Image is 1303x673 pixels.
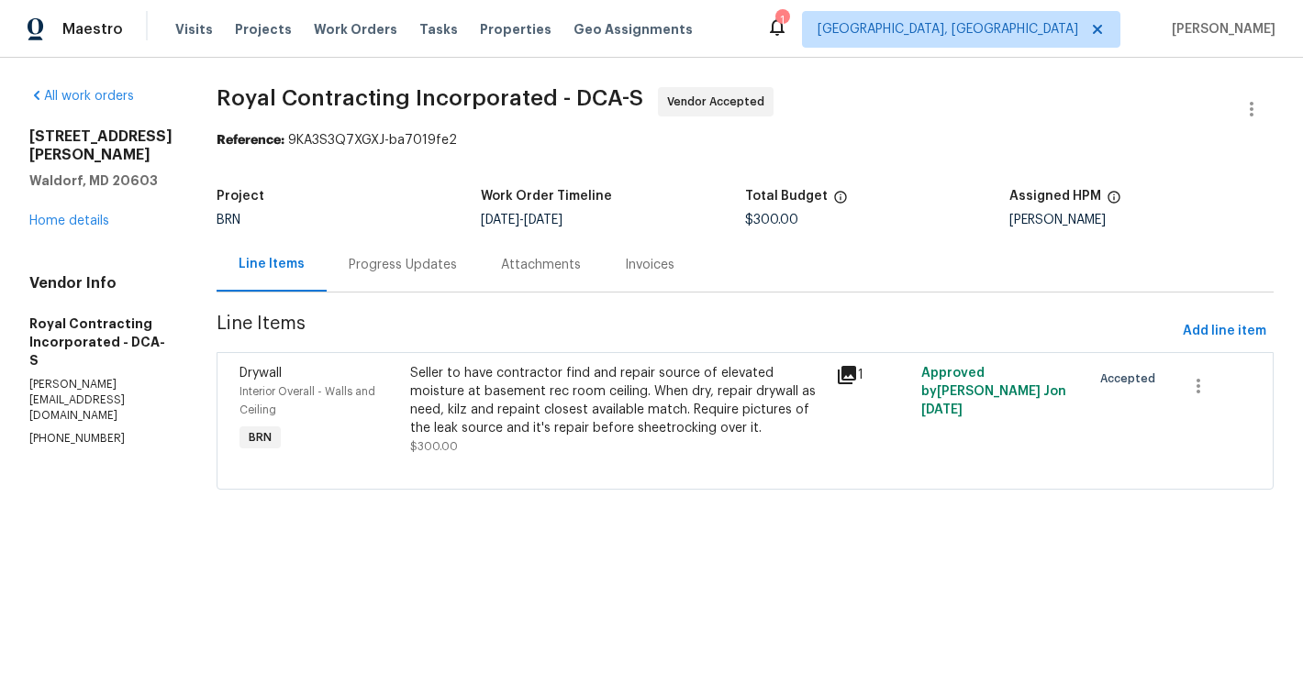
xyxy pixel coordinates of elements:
[239,386,375,415] span: Interior Overall - Walls and Ceiling
[217,131,1274,149] div: 9KA3S3Q7XGXJ-ba7019fe2
[314,20,397,39] span: Work Orders
[410,364,825,437] div: Seller to have contractor find and repair source of elevated moisture at basement rec room ceilin...
[235,20,292,39] span: Projects
[501,256,581,274] div: Attachments
[1175,314,1274,348] button: Add line item
[574,20,693,39] span: Geo Assignments
[419,23,458,36] span: Tasks
[217,314,1175,348] span: Line Items
[818,20,1078,39] span: [GEOGRAPHIC_DATA], [GEOGRAPHIC_DATA]
[217,87,643,109] span: Royal Contracting Incorporated - DCA-S
[921,403,963,416] span: [DATE]
[349,256,457,274] div: Progress Updates
[29,314,173,370] h5: Royal Contracting Incorporated - DCA-S
[1009,214,1274,226] div: [PERSON_NAME]
[481,214,562,226] span: -
[524,214,562,226] span: [DATE]
[1009,190,1101,203] h5: Assigned HPM
[217,190,264,203] h5: Project
[836,364,910,386] div: 1
[29,127,173,164] h2: [STREET_ADDRESS][PERSON_NAME]
[745,190,828,203] h5: Total Budget
[1100,370,1163,388] span: Accepted
[481,190,612,203] h5: Work Order Timeline
[833,190,848,214] span: The total cost of line items that have been proposed by Opendoor. This sum includes line items th...
[775,11,788,29] div: 1
[29,215,109,227] a: Home details
[921,367,1066,416] span: Approved by [PERSON_NAME] J on
[481,214,519,226] span: [DATE]
[29,377,173,424] p: [PERSON_NAME][EMAIL_ADDRESS][DOMAIN_NAME]
[29,171,173,190] h5: Waldorf, MD 20603
[241,428,279,447] span: BRN
[625,256,674,274] div: Invoices
[745,214,798,226] span: $300.00
[175,20,213,39] span: Visits
[217,214,240,226] span: BRN
[1164,20,1275,39] span: [PERSON_NAME]
[480,20,551,39] span: Properties
[410,441,458,452] span: $300.00
[239,255,305,273] div: Line Items
[667,93,772,111] span: Vendor Accepted
[29,431,173,447] p: [PHONE_NUMBER]
[29,274,173,292] h4: Vendor Info
[1183,320,1266,343] span: Add line item
[29,90,134,103] a: All work orders
[1107,190,1121,214] span: The hpm assigned to this work order.
[217,134,284,147] b: Reference:
[239,367,282,380] span: Drywall
[62,20,123,39] span: Maestro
